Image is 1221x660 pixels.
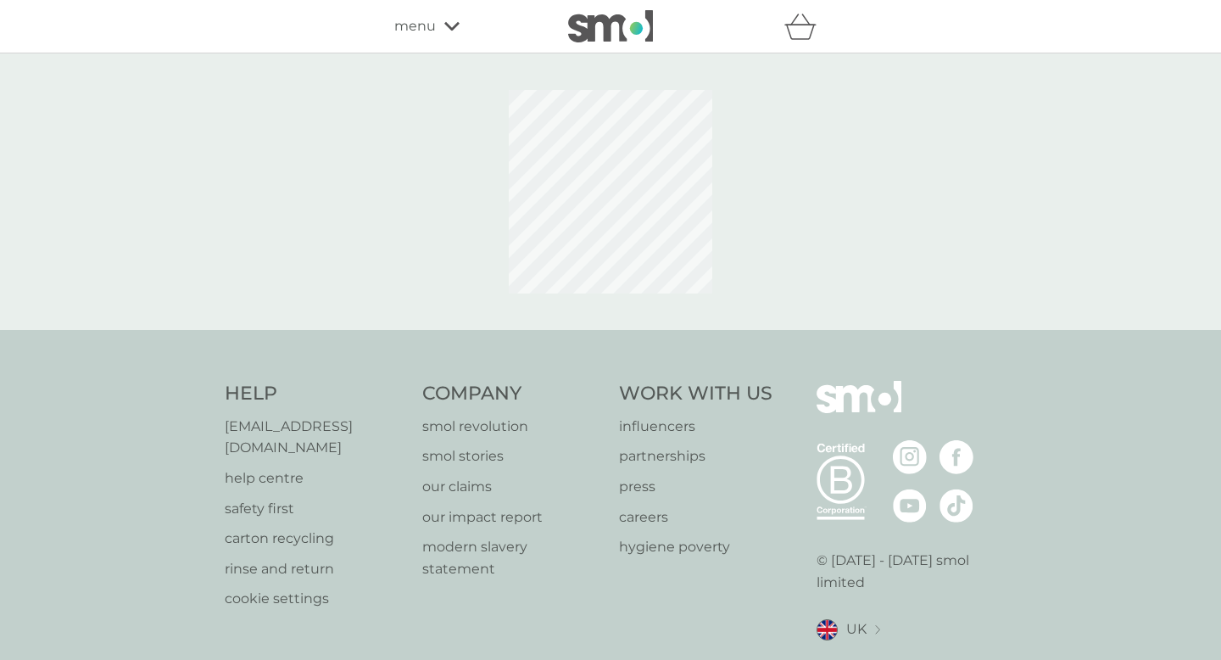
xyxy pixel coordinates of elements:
a: modern slavery statement [422,536,603,579]
p: © [DATE] - [DATE] smol limited [817,550,997,593]
h4: Help [225,381,405,407]
a: help centre [225,467,405,489]
img: smol [568,10,653,42]
a: cookie settings [225,588,405,610]
img: visit the smol Facebook page [939,440,973,474]
a: carton recycling [225,528,405,550]
img: smol [817,381,901,439]
a: hygiene poverty [619,536,772,558]
img: visit the smol Tiktok page [939,489,973,523]
a: [EMAIL_ADDRESS][DOMAIN_NAME] [225,416,405,459]
h4: Work With Us [619,381,772,407]
a: safety first [225,498,405,520]
span: UK [846,618,867,640]
img: visit the smol Youtube page [893,489,927,523]
a: influencers [619,416,772,438]
img: visit the smol Instagram page [893,440,927,474]
a: our claims [422,476,603,498]
img: select a new location [875,625,880,635]
h4: Company [422,381,603,407]
div: basket [784,9,827,43]
a: rinse and return [225,558,405,580]
span: menu [394,15,436,37]
a: careers [619,506,772,529]
a: partnerships [619,445,772,467]
a: smol revolution [422,416,603,438]
a: press [619,476,772,498]
img: UK flag [817,619,838,640]
a: our impact report [422,506,603,529]
a: smol stories [422,445,603,467]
